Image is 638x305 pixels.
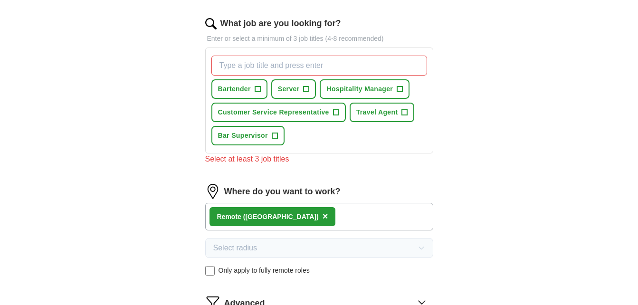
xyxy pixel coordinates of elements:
button: Hospitality Manager [320,79,409,99]
button: Travel Agent [350,103,415,122]
span: Bartender [218,84,251,94]
input: Type a job title and press enter [211,56,427,76]
button: Customer Service Representative [211,103,346,122]
span: × [323,211,328,221]
img: search.png [205,18,217,29]
span: Bar Supervisor [218,131,268,141]
div: Remote ([GEOGRAPHIC_DATA]) [217,212,319,222]
button: Server [271,79,316,99]
button: Select radius [205,238,433,258]
label: What job are you looking for? [220,17,341,30]
input: Only apply to fully remote roles [205,266,215,276]
span: Customer Service Representative [218,107,329,117]
img: location.png [205,184,220,199]
div: Select at least 3 job titles [205,153,433,165]
label: Where do you want to work? [224,185,341,198]
span: Travel Agent [356,107,398,117]
span: Hospitality Manager [326,84,393,94]
p: Enter or select a minimum of 3 job titles (4-8 recommended) [205,34,433,44]
span: Select radius [213,242,257,254]
button: × [323,210,328,224]
span: Server [278,84,300,94]
span: Only apply to fully remote roles [219,266,310,276]
button: Bar Supervisor [211,126,285,145]
button: Bartender [211,79,267,99]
